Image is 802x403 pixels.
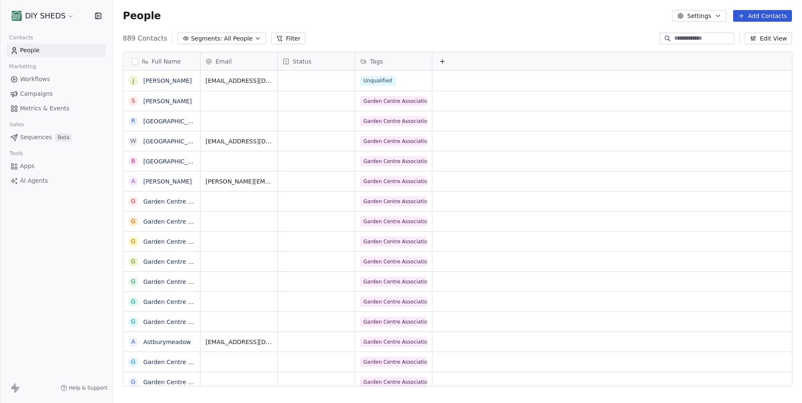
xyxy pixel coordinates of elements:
[10,9,76,23] button: DIY SHEDS
[360,116,427,126] span: Garden Centre Association
[131,277,136,286] div: G
[131,257,136,266] div: G
[206,137,272,145] span: [EMAIL_ADDRESS][DOMAIN_NAME]
[132,77,134,85] div: J
[25,10,66,21] span: DIY SHEDS
[360,136,427,146] span: Garden Centre Association
[200,71,793,387] div: grid
[360,337,427,347] span: Garden Centre Association
[143,198,213,205] a: Garden Centre Manager
[131,357,136,366] div: G
[360,76,396,86] span: Unqualified
[143,178,192,185] a: [PERSON_NAME]
[123,33,167,43] span: 889 Contacts
[20,162,35,171] span: Apps
[360,317,427,327] span: Garden Centre Association
[360,357,427,367] span: Garden Centre Association
[143,77,192,84] a: [PERSON_NAME]
[355,52,432,70] div: Tags
[131,377,136,386] div: G
[360,277,427,287] span: Garden Centre Association
[123,52,200,70] div: Full Name
[55,133,72,142] span: Beta
[360,297,427,307] span: Garden Centre Association
[143,319,213,325] a: Garden Centre Manager
[216,57,232,66] span: Email
[20,176,48,185] span: AI Agents
[20,46,40,55] span: People
[360,237,427,247] span: Garden Centre Association
[130,137,136,145] div: W
[7,102,106,115] a: Metrics & Events
[143,218,213,225] a: Garden Centre Manager
[131,317,136,326] div: G
[132,97,135,105] div: S
[20,104,69,113] span: Metrics & Events
[123,10,161,22] span: People
[293,57,312,66] span: Status
[143,258,213,265] a: Garden Centre Manager
[143,298,213,305] a: Garden Centre Manager
[733,10,792,22] button: Add Contacts
[6,147,26,160] span: Tools
[360,196,427,207] span: Garden Centre Association
[6,118,28,131] span: Sales
[278,52,355,70] div: Status
[143,138,205,145] a: [GEOGRAPHIC_DATA]
[360,176,427,186] span: Garden Centre Association
[191,34,222,43] span: Segments:
[224,34,252,43] span: All People
[143,339,191,345] a: Astburymeadow
[5,31,37,44] span: Contacts
[123,71,200,387] div: grid
[271,33,306,44] button: Filter
[672,10,726,22] button: Settings
[152,57,181,66] span: Full Name
[143,379,213,385] a: Garden Centre Manager
[20,89,53,98] span: Campaigns
[200,52,277,70] div: Email
[12,11,22,21] img: shedsdiy.jpg
[131,297,136,306] div: G
[20,133,52,142] span: Sequences
[143,158,205,165] a: [GEOGRAPHIC_DATA]
[131,217,136,226] div: G
[131,157,135,166] div: B
[745,33,792,44] button: Edit View
[360,257,427,267] span: Garden Centre Association
[360,217,427,227] span: Garden Centre Association
[131,197,136,206] div: G
[7,174,106,188] a: AI Agents
[143,118,205,125] a: [GEOGRAPHIC_DATA]
[131,337,135,346] div: A
[370,57,383,66] span: Tags
[131,177,135,186] div: A
[20,75,50,84] span: Workflows
[143,238,213,245] a: Garden Centre Manager
[61,385,107,391] a: Help & Support
[360,156,427,166] span: Garden Centre Association
[131,237,136,246] div: G
[143,359,213,365] a: Garden Centre Manager
[7,87,106,101] a: Campaigns
[143,98,192,105] a: [PERSON_NAME]
[206,338,272,346] span: [EMAIL_ADDRESS][DOMAIN_NAME]
[131,117,135,125] div: R
[360,377,427,387] span: Garden Centre Association
[7,43,106,57] a: People
[69,385,107,391] span: Help & Support
[206,77,272,85] span: [EMAIL_ADDRESS][DOMAIN_NAME]
[360,96,427,106] span: Garden Centre Association
[5,60,40,73] span: Marketing
[7,159,106,173] a: Apps
[7,130,106,144] a: SequencesBeta
[7,72,106,86] a: Workflows
[206,177,272,186] span: [PERSON_NAME][EMAIL_ADDRESS][DOMAIN_NAME]
[143,278,213,285] a: Garden Centre Manager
